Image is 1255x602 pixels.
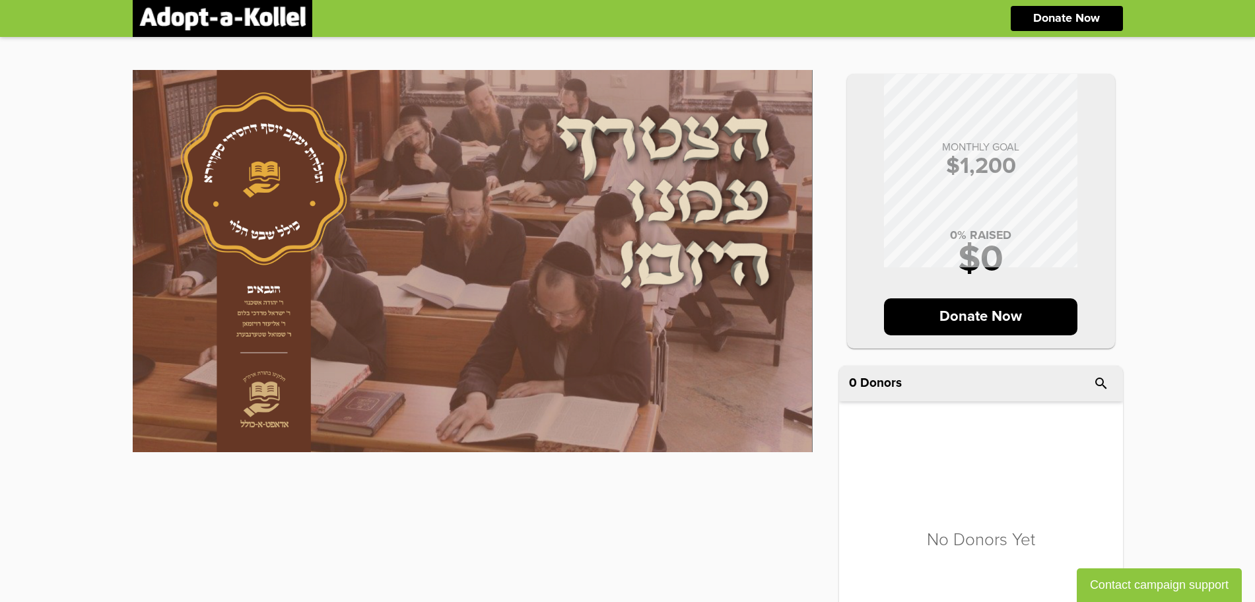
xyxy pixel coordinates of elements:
p: Donors [860,377,902,389]
p: $ [860,155,1102,178]
p: Donate Now [1033,13,1100,24]
button: Contact campaign support [1077,568,1242,602]
p: MONTHLY GOAL [860,142,1102,152]
img: jRvKDChBXS.KQsp5ZyGid.jpg [133,70,813,452]
p: No Donors Yet [927,531,1035,549]
span: 0 [849,377,857,389]
p: Donate Now [884,298,1077,335]
img: logonobg.png [139,7,306,30]
i: search [1093,376,1109,391]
